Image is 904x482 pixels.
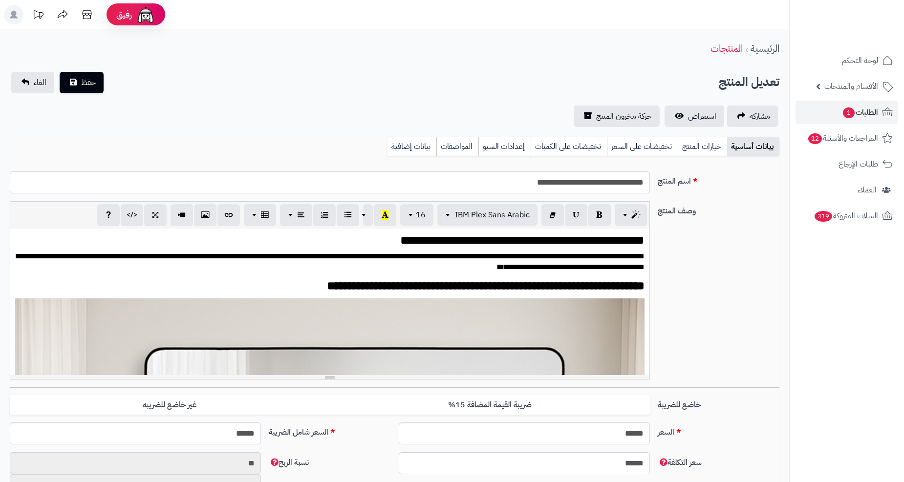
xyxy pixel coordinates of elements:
[416,209,426,221] span: 16
[814,209,878,223] span: السلات المتروكة
[81,77,96,88] span: حفظ
[455,209,530,221] span: IBM Plex Sans Arabic
[842,105,878,119] span: الطلبات
[807,131,878,145] span: المراجعات والأسئلة
[678,137,727,156] a: خيارات المنتج
[531,137,607,156] a: تخفيضات على الكميات
[136,5,155,24] img: ai-face.png
[824,80,878,93] span: الأقسام والمنتجات
[26,5,50,27] a: تحديثات المنصة
[719,72,779,92] h2: تعديل المنتج
[437,204,538,226] button: IBM Plex Sans Arabic
[10,395,330,415] label: غير خاضع للضريبه
[710,41,743,56] a: المنتجات
[654,201,783,217] label: وصف المنتج
[751,41,779,56] a: الرئيسية
[330,395,650,415] label: ضريبة القيمة المضافة 15%
[843,107,855,118] span: 1
[387,137,436,156] a: بيانات إضافية
[796,49,898,72] a: لوحة التحكم
[116,9,132,21] span: رفيق
[34,77,46,88] span: الغاء
[654,171,783,187] label: اسم المنتج
[688,110,716,122] span: استعراض
[796,126,898,150] a: المراجعات والأسئلة12
[815,211,832,222] span: 319
[838,7,895,28] img: logo-2.png
[60,72,104,93] button: حفظ
[654,422,783,438] label: السعر
[796,152,898,176] a: طلبات الإرجاع
[11,72,54,93] a: الغاء
[727,105,778,127] a: مشاركه
[750,110,770,122] span: مشاركه
[796,204,898,228] a: السلات المتروكة319
[596,110,652,122] span: حركة مخزون المنتج
[839,157,878,171] span: طلبات الإرجاع
[665,105,724,127] a: استعراض
[858,183,877,197] span: العملاء
[654,395,783,411] label: خاضع للضريبة
[265,422,394,438] label: السعر شامل الضريبة
[400,204,433,226] button: 16
[808,133,822,144] span: 12
[796,101,898,124] a: الطلبات1
[842,54,878,67] span: لوحة التحكم
[478,137,531,156] a: إعدادات السيو
[436,137,478,156] a: المواصفات
[574,105,660,127] a: حركة مخزون المنتج
[727,137,779,156] a: بيانات أساسية
[796,178,898,202] a: العملاء
[658,457,702,468] span: سعر التكلفة
[607,137,678,156] a: تخفيضات على السعر
[269,457,309,468] span: نسبة الربح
